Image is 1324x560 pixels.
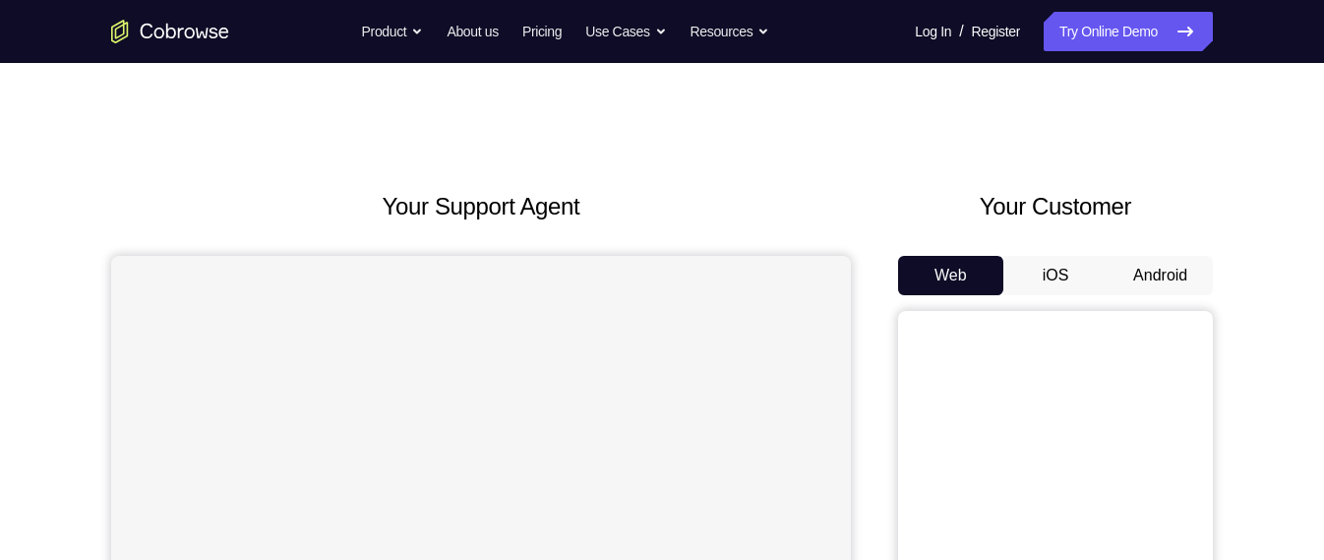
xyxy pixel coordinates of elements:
h2: Your Customer [898,189,1213,224]
a: About us [447,12,498,51]
a: Log In [915,12,951,51]
button: Android [1108,256,1213,295]
button: Product [362,12,424,51]
a: Pricing [522,12,562,51]
span: / [959,20,963,43]
button: Resources [691,12,770,51]
a: Try Online Demo [1044,12,1213,51]
a: Go to the home page [111,20,229,43]
button: Use Cases [585,12,666,51]
button: Web [898,256,1003,295]
a: Register [972,12,1020,51]
button: iOS [1003,256,1109,295]
h2: Your Support Agent [111,189,851,224]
